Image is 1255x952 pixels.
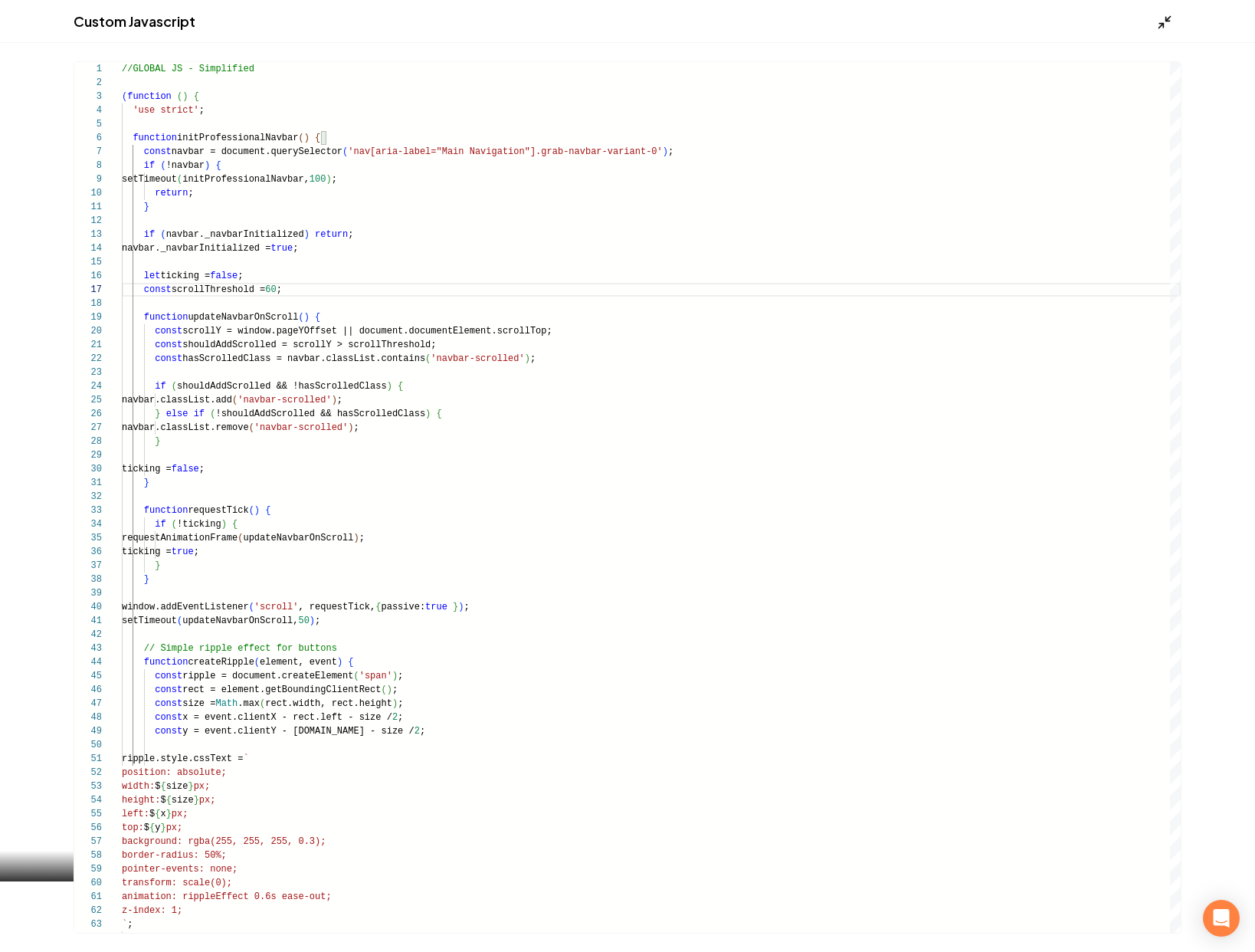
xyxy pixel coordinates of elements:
[337,395,342,405] span: ;
[332,174,337,185] span: ;
[359,533,365,543] span: ;
[260,657,337,668] span: element, event
[177,381,387,392] span: shouldAddScrolled && !hasScrolledClass
[1203,900,1240,937] div: Open Intercom Messenger
[348,146,624,157] span: 'nav[aria-label="Main Navigation"].grab-navbar-var
[315,616,320,626] span: ;
[453,602,458,612] span: }
[182,326,453,336] span: scrollY = window.pageYOffset || document.document
[326,174,331,185] span: )
[375,602,381,612] span: {
[425,353,431,364] span: (
[392,671,398,681] span: )
[348,657,353,668] span: {
[392,698,398,709] span: )
[453,326,552,336] span: Element.scrollTop;
[668,146,673,157] span: ;
[353,422,359,433] span: ;
[215,409,425,419] span: !shouldAddScrolled && hasScrolledClass
[437,409,442,419] span: {
[315,312,320,323] span: {
[182,712,392,723] span: x = event.clientX - rect.left - size /
[387,381,392,392] span: )
[182,671,353,681] span: ripple = document.createElement
[243,533,353,543] span: updateNavbarOnScroll
[315,229,348,240] span: return
[353,533,359,543] span: )
[265,698,392,709] span: rect.width, rect.height
[398,381,403,392] span: {
[144,643,337,654] span: // Simple ripple effect for buttons
[172,146,342,157] span: navbar = document.querySelector
[464,602,470,612] span: ;
[663,146,668,157] span: )
[122,891,332,902] span: animation: rippleEffect 0.6s ease-out;
[381,602,425,612] span: passive:
[182,684,381,695] span: rect = element.getBoundingClientRect
[415,726,420,737] span: 2
[525,353,530,364] span: )
[420,726,425,737] span: ;
[398,671,403,681] span: ;
[392,712,398,723] span: 2
[392,684,398,695] span: ;
[332,395,337,405] span: )
[238,395,331,405] span: 'navbar-scrolled'
[310,174,326,185] span: 100
[254,422,348,433] span: 'navbar-scrolled'
[182,340,436,350] span: shouldAddScrolled = scrollY > scrollThreshold;
[398,698,403,709] span: ;
[530,353,536,364] span: ;
[182,726,414,737] span: y = event.clientY - [DOMAIN_NAME] - size /
[425,602,447,612] span: true
[122,836,326,847] span: background: rgba(255, 255, 255, 0.3);
[348,229,353,240] span: ;
[342,146,348,157] span: (
[315,133,320,143] span: {
[298,602,375,612] span: , requestTick,
[398,712,403,723] span: ;
[348,422,353,433] span: )
[431,353,524,364] span: 'navbar-scrolled'
[458,602,464,612] span: )
[624,146,662,157] span: iant-0'
[182,353,425,364] span: hasScrolledClass = navbar.classList.contains
[359,671,392,681] span: 'span'
[425,409,431,419] span: )
[337,657,342,668] span: )
[381,684,386,695] span: (
[353,671,359,681] span: (
[387,684,392,695] span: )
